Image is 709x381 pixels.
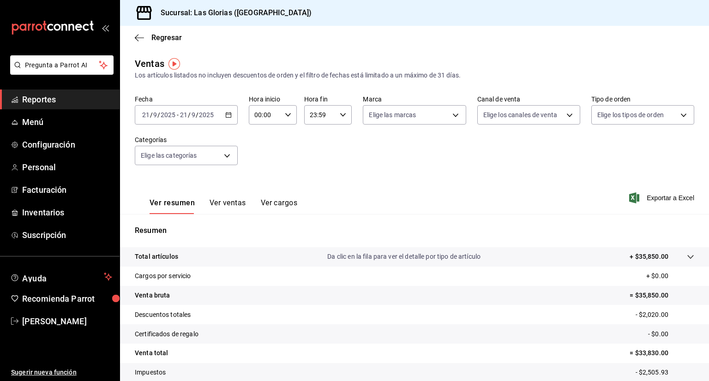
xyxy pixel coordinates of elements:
[22,138,112,151] span: Configuración
[150,198,297,214] div: navigation tabs
[135,225,694,236] p: Resumen
[591,96,694,102] label: Tipo de orden
[191,111,196,119] input: --
[304,96,352,102] label: Hora fin
[153,7,312,18] h3: Sucursal: Las Glorias ([GEOGRAPHIC_DATA])
[141,151,197,160] span: Elige las categorías
[135,348,168,358] p: Venta total
[22,93,112,106] span: Reportes
[22,292,112,305] span: Recomienda Parrot
[636,368,694,377] p: - $2,505.93
[210,198,246,214] button: Ver ventas
[631,192,694,203] button: Exportar a Excel
[22,271,100,282] span: Ayuda
[135,137,238,143] label: Categorías
[135,329,198,339] p: Certificados de regalo
[327,252,481,262] p: Da clic en la fila para ver el detalle por tipo de artículo
[142,111,150,119] input: --
[150,111,153,119] span: /
[135,96,238,102] label: Fecha
[636,310,694,320] p: - $2,020.00
[630,291,694,300] p: = $35,850.00
[22,161,112,173] span: Personal
[198,111,214,119] input: ----
[150,198,195,214] button: Ver resumen
[646,271,694,281] p: + $0.00
[6,67,114,77] a: Pregunta a Parrot AI
[151,33,182,42] span: Regresar
[177,111,179,119] span: -
[135,291,170,300] p: Venta bruta
[135,71,694,80] div: Los artículos listados no incluyen descuentos de orden y el filtro de fechas está limitado a un m...
[25,60,99,70] span: Pregunta a Parrot AI
[180,111,188,119] input: --
[135,368,166,377] p: Impuestos
[168,58,180,70] img: Tooltip marker
[153,111,157,119] input: --
[135,252,178,262] p: Total artículos
[135,57,164,71] div: Ventas
[249,96,297,102] label: Hora inicio
[369,110,416,119] span: Elige las marcas
[10,55,114,75] button: Pregunta a Parrot AI
[597,110,664,119] span: Elige los tipos de orden
[648,329,694,339] p: - $0.00
[135,271,191,281] p: Cargos por servicio
[630,252,668,262] p: + $35,850.00
[22,206,112,219] span: Inventarios
[11,368,112,377] span: Sugerir nueva función
[22,229,112,241] span: Suscripción
[483,110,557,119] span: Elige los canales de venta
[363,96,466,102] label: Marca
[102,24,109,31] button: open_drawer_menu
[135,33,182,42] button: Regresar
[477,96,580,102] label: Canal de venta
[157,111,160,119] span: /
[22,315,112,327] span: [PERSON_NAME]
[22,116,112,128] span: Menú
[22,184,112,196] span: Facturación
[630,348,694,358] p: = $33,830.00
[188,111,191,119] span: /
[196,111,198,119] span: /
[261,198,298,214] button: Ver cargos
[160,111,176,119] input: ----
[135,310,191,320] p: Descuentos totales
